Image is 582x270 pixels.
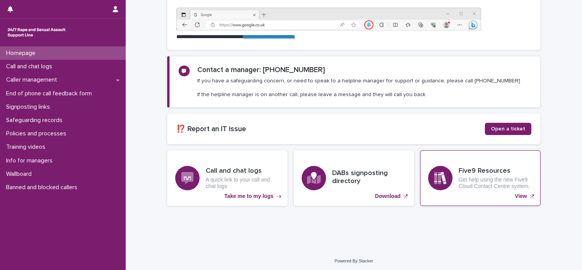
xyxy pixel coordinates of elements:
a: Powered By Stacker [334,259,373,263]
p: Training videos [3,143,51,151]
h3: Call and chat logs [206,167,280,175]
p: Get help using the new Five9 Cloud Contact Centre system. [459,177,532,190]
p: Wallboard [3,170,38,178]
p: Caller management [3,76,63,84]
p: If you have a safeguarding concern, or need to speak to a helpline manager for support or guidanc... [197,77,521,98]
p: Info for managers [3,157,59,164]
h3: Five9 Resources [459,167,532,175]
img: https%3A%2F%2Fcdn.document360.io%2F0deca9d6-0dac-4e56-9e8f-8d9979bfce0e%2FImages%2FDocumentation%... [176,8,481,31]
h2: ⁉️ Report an IT issue [176,125,485,133]
h2: Contact a manager: [PHONE_NUMBER] [197,66,325,74]
p: Policies and processes [3,130,72,137]
p: A quick link to your call and chat logs [206,177,280,190]
p: End of phone call feedback form [3,90,98,97]
h3: DABs signposting directory [332,169,406,186]
p: Homepage [3,50,42,57]
p: Safeguarding records [3,117,69,124]
p: Banned and blocked callers [3,184,83,191]
a: Take me to my logs [167,150,288,206]
p: Download [375,193,401,199]
a: View [420,150,540,206]
span: Open a ticket [491,126,525,132]
a: Open a ticket [485,123,531,135]
img: rhQMoQhaT3yELyF149Cw [6,25,67,40]
p: Take me to my logs [224,193,273,199]
a: Download [294,150,414,206]
p: Call and chat logs [3,63,58,70]
p: Signposting links [3,103,56,111]
p: View [515,193,527,199]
